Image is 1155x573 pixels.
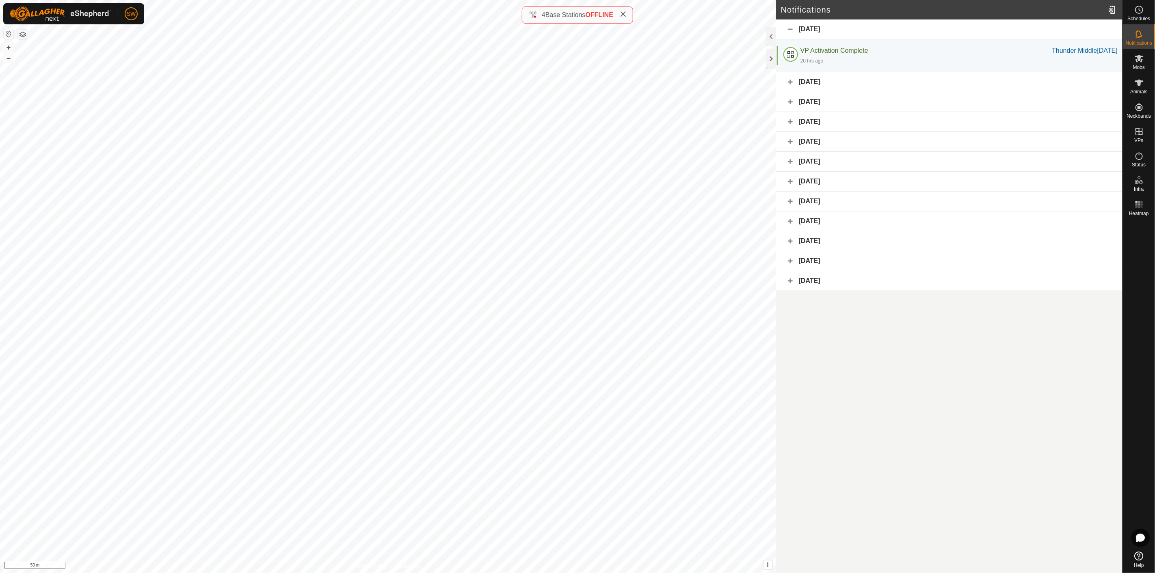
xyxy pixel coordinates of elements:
[767,561,769,568] span: i
[1133,65,1145,70] span: Mobs
[545,11,586,18] span: Base Stations
[776,211,1123,231] div: [DATE]
[776,231,1123,251] div: [DATE]
[776,251,1123,271] div: [DATE]
[776,172,1123,192] div: [DATE]
[1127,114,1151,118] span: Neckbands
[1127,16,1150,21] span: Schedules
[1130,89,1148,94] span: Animals
[776,271,1123,291] div: [DATE]
[776,192,1123,211] div: [DATE]
[776,132,1123,152] div: [DATE]
[10,6,111,21] img: Gallagher Logo
[781,5,1105,15] h2: Notifications
[776,92,1123,112] div: [DATE]
[1132,162,1146,167] span: Status
[542,11,545,18] span: 4
[1123,548,1155,571] a: Help
[4,29,13,39] button: Reset Map
[396,562,420,570] a: Contact Us
[776,72,1123,92] div: [DATE]
[776,19,1123,39] div: [DATE]
[1129,211,1149,216] span: Heatmap
[4,43,13,52] button: +
[1134,563,1144,568] span: Help
[586,11,613,18] span: OFFLINE
[127,10,136,18] span: SW
[800,47,868,54] span: VP Activation Complete
[1126,41,1152,45] span: Notifications
[18,30,28,39] button: Map Layers
[1134,187,1144,192] span: Infra
[776,152,1123,172] div: [DATE]
[1052,46,1118,56] div: Thunder Middle[DATE]
[4,53,13,63] button: –
[800,57,824,65] div: 20 hrs ago
[776,112,1123,132] div: [DATE]
[356,562,386,570] a: Privacy Policy
[1134,138,1143,143] span: VPs
[764,560,772,569] button: i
